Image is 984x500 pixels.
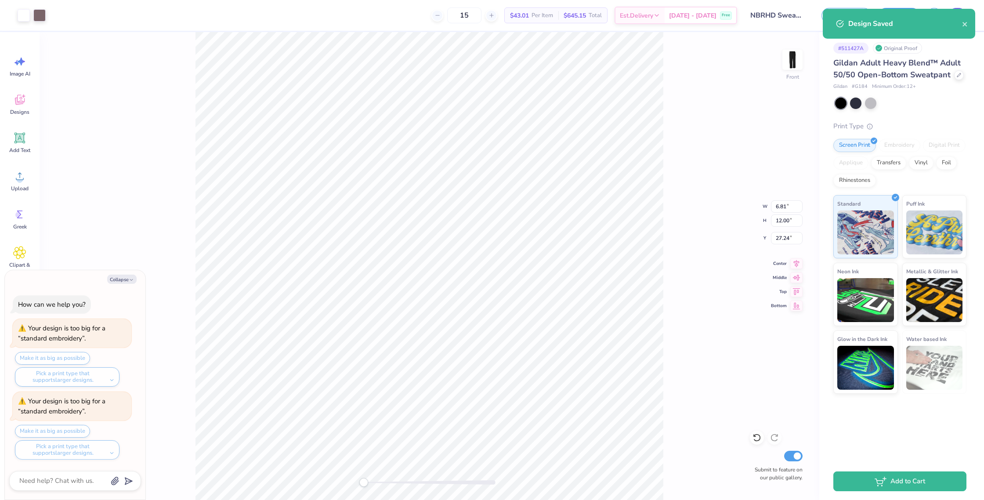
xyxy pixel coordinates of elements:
[786,73,799,81] div: Front
[873,43,922,54] div: Original Proof
[923,139,966,152] div: Digital Print
[18,300,86,309] div: How can we help you?
[833,83,847,91] span: Gildan
[9,147,30,154] span: Add Text
[18,397,105,416] div: Your design is too big for a “standard embroidery”.
[833,471,966,491] button: Add to Cart
[833,58,961,80] span: Gildan Adult Heavy Blend™ Adult 50/50 Open-Bottom Sweatpant
[906,210,963,254] img: Puff Ink
[833,156,868,170] div: Applique
[447,7,481,23] input: – –
[906,278,963,322] img: Metallic & Glitter Ink
[5,261,34,275] span: Clipart & logos
[837,334,887,344] span: Glow in the Dark Ink
[620,11,653,20] span: Est. Delivery
[837,210,894,254] img: Standard
[722,12,730,18] span: Free
[848,18,962,29] div: Design Saved
[771,302,787,309] span: Bottom
[837,199,861,208] span: Standard
[564,11,586,20] span: $645.15
[510,11,529,20] span: $43.01
[962,18,968,29] button: close
[833,174,876,187] div: Rhinestones
[107,275,137,284] button: Collapse
[906,267,958,276] span: Metallic & Glitter Ink
[11,185,29,192] span: Upload
[837,278,894,322] img: Neon Ink
[909,156,933,170] div: Vinyl
[359,478,368,487] div: Accessibility label
[771,274,787,281] span: Middle
[589,11,602,20] span: Total
[771,288,787,295] span: Top
[871,156,906,170] div: Transfers
[744,7,808,24] input: Untitled Design
[837,267,859,276] span: Neon Ink
[906,334,947,344] span: Water based Ink
[669,11,716,20] span: [DATE] - [DATE]
[837,346,894,390] img: Glow in the Dark Ink
[833,43,868,54] div: # 511427A
[532,11,553,20] span: Per Item
[18,324,105,343] div: Your design is too big for a “standard embroidery”.
[784,51,801,69] img: Front
[771,260,787,267] span: Center
[936,156,957,170] div: Foil
[10,109,29,116] span: Designs
[872,83,916,91] span: Minimum Order: 12 +
[906,199,925,208] span: Puff Ink
[13,223,27,230] span: Greek
[852,83,868,91] span: # G184
[750,466,803,482] label: Submit to feature on our public gallery.
[906,346,963,390] img: Water based Ink
[833,121,966,131] div: Print Type
[833,139,876,152] div: Screen Print
[10,70,30,77] span: Image AI
[879,139,920,152] div: Embroidery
